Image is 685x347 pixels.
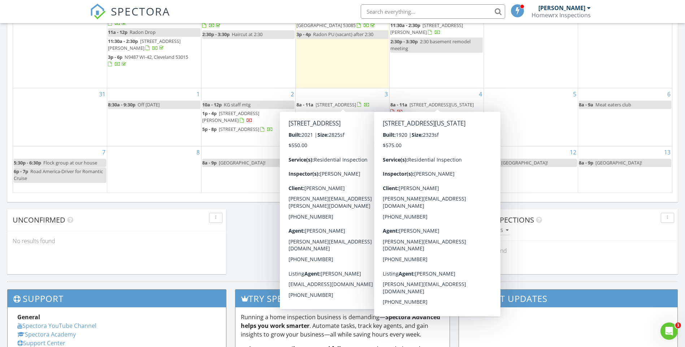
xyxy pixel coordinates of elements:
td: Go to September 10, 2025 [295,146,390,193]
span: [STREET_ADDRESS] [219,126,259,132]
span: 1 [675,322,681,328]
strong: Spectora Advanced helps you work smarter [241,313,440,330]
a: SPECTORA [90,10,170,25]
span: 8:30a - 9:30p [108,101,135,108]
div: All schedulers [466,228,508,233]
a: 11:30a - 2:30p [STREET_ADDRESS] [202,15,275,28]
a: 3p - 6p N9487 WI-42, Cleveland 53015 [108,54,188,67]
a: Go to September 5, 2025 [572,88,578,100]
span: Off [DATE] [138,101,160,108]
td: Go to September 3, 2025 [295,88,390,146]
span: Radon Drop [130,29,156,35]
span: 8a - 9p [485,159,499,166]
span: 11a - 12p [108,29,127,35]
span: [STREET_ADDRESS] [316,101,356,108]
span: 8a - 11a [390,101,407,108]
span: [GEOGRAPHIC_DATA]! [501,159,548,166]
span: 11:30a - 2:30p [296,110,326,117]
span: Meat eaters club [595,101,631,108]
td: Go to September 12, 2025 [484,146,578,193]
div: No results found [459,241,678,260]
div: No results found [7,231,226,251]
span: Road America-Driver for Romantic Cruise [14,168,103,181]
span: 8a - 11a [296,101,313,108]
span: 1p - 4p [202,110,217,117]
span: 11:30a - 2:30p [108,38,138,44]
span: 8a - 9a [579,101,593,108]
a: Go to September 11, 2025 [474,146,484,158]
a: Go to September 8, 2025 [195,146,201,158]
span: 5:30p - 6:30p [14,159,41,166]
a: 8a - 11a [STREET_ADDRESS][US_STATE] [390,101,474,115]
td: Go to September 6, 2025 [578,88,672,146]
span: 11:30a - 2:30p [390,22,420,28]
span: [STREET_ADDRESS][US_STATE] [409,101,474,108]
a: Go to September 6, 2025 [666,88,672,100]
span: 2:30p - 3:30p [202,31,230,38]
td: Go to September 13, 2025 [578,146,672,193]
td: Go to September 11, 2025 [390,146,484,193]
span: Unconfirmed [13,215,65,225]
a: Go to September 13, 2025 [663,146,672,158]
a: Go to September 1, 2025 [195,88,201,100]
span: 2:30 basement remodel meeting [390,38,471,52]
a: 8a - 11a [STREET_ADDRESS] [296,101,389,109]
h3: Try spectora advanced [DATE] [235,290,450,307]
a: Go to September 4, 2025 [477,88,484,100]
div: Homewrx Inspections [532,12,591,19]
p: Running a home inspection business is demanding— . Automate tasks, track key agents, and gain ins... [241,313,444,339]
a: 11:30a - 2:30p [STREET_ADDRESS] [390,117,483,125]
span: 5p - 8p [202,126,217,132]
td: Go to September 1, 2025 [107,88,201,146]
span: KG staff mtg [224,101,251,108]
a: Go to September 10, 2025 [380,146,389,158]
span: [STREET_ADDRESS][PERSON_NAME] [108,38,181,51]
span: [STREET_ADDRESS] [422,117,463,124]
span: 8a - 9p [390,159,405,166]
span: [GEOGRAPHIC_DATA]! [595,159,642,166]
div: [PERSON_NAME] [538,4,585,12]
a: Go to September 7, 2025 [101,146,107,158]
iframe: Intercom live chat [660,322,678,340]
a: Go to September 3, 2025 [383,88,389,100]
a: Support Center [17,339,65,347]
a: 11:30a - 2:30p [STREET_ADDRESS][PERSON_NAME] [296,110,369,124]
td: Go to September 7, 2025 [13,146,107,193]
a: 11:30a - 2:30p [STREET_ADDRESS][PERSON_NAME] [390,22,463,35]
strong: General [17,313,40,321]
span: 6p - 7p [14,168,28,175]
a: 5p - 8p [STREET_ADDRESS] [202,126,273,132]
a: 11:30a - 2:30p [STREET_ADDRESS][PERSON_NAME] [108,37,200,53]
span: 8a - 9p [579,159,593,166]
a: Go to September 2, 2025 [289,88,295,100]
span: 8a - 9p [202,159,217,166]
img: The Best Home Inspection Software - Spectora [90,4,106,19]
span: 8a - 9p [296,159,311,166]
td: Go to September 8, 2025 [107,146,201,193]
a: 8a - 11a [STREET_ADDRESS][US_STATE] [390,101,483,116]
span: [STREET_ADDRESS][PERSON_NAME] [296,110,369,124]
a: Go to September 12, 2025 [568,146,578,158]
span: [STREET_ADDRESS][PERSON_NAME] [390,22,463,35]
span: Flock group at our house [43,159,97,166]
span: [GEOGRAPHIC_DATA]! [407,159,454,166]
span: 3p - 6p [108,54,122,60]
a: Spectora Academy [17,330,76,338]
h3: Latest Updates [459,290,677,307]
h3: Support [8,290,226,307]
span: 11:30a - 2:30p [390,117,420,124]
a: 1p - 4p [STREET_ADDRESS][PERSON_NAME] [202,110,259,123]
span: Radon PU (vacant) after 2:30 [313,31,373,38]
a: 11:30a - 2:30p [STREET_ADDRESS][PERSON_NAME] [390,21,483,37]
input: Search everything... [361,4,505,19]
a: 3p - 6p N9487 WI-42, Cleveland 53015 [108,53,200,69]
a: 11:30a - 2:30p [STREET_ADDRESS][PERSON_NAME] [296,110,389,125]
span: [GEOGRAPHIC_DATA]! [219,159,265,166]
span: Draft Inspections [464,215,534,225]
span: 10a - 12p [202,101,222,108]
span: N9487 WI-42, Cleveland 53015 [125,54,188,60]
td: Go to September 2, 2025 [201,88,295,146]
td: Go to September 5, 2025 [484,88,578,146]
a: 1p - 4p [STREET_ADDRESS][PERSON_NAME] [202,109,295,125]
span: [GEOGRAPHIC_DATA]! [313,159,360,166]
